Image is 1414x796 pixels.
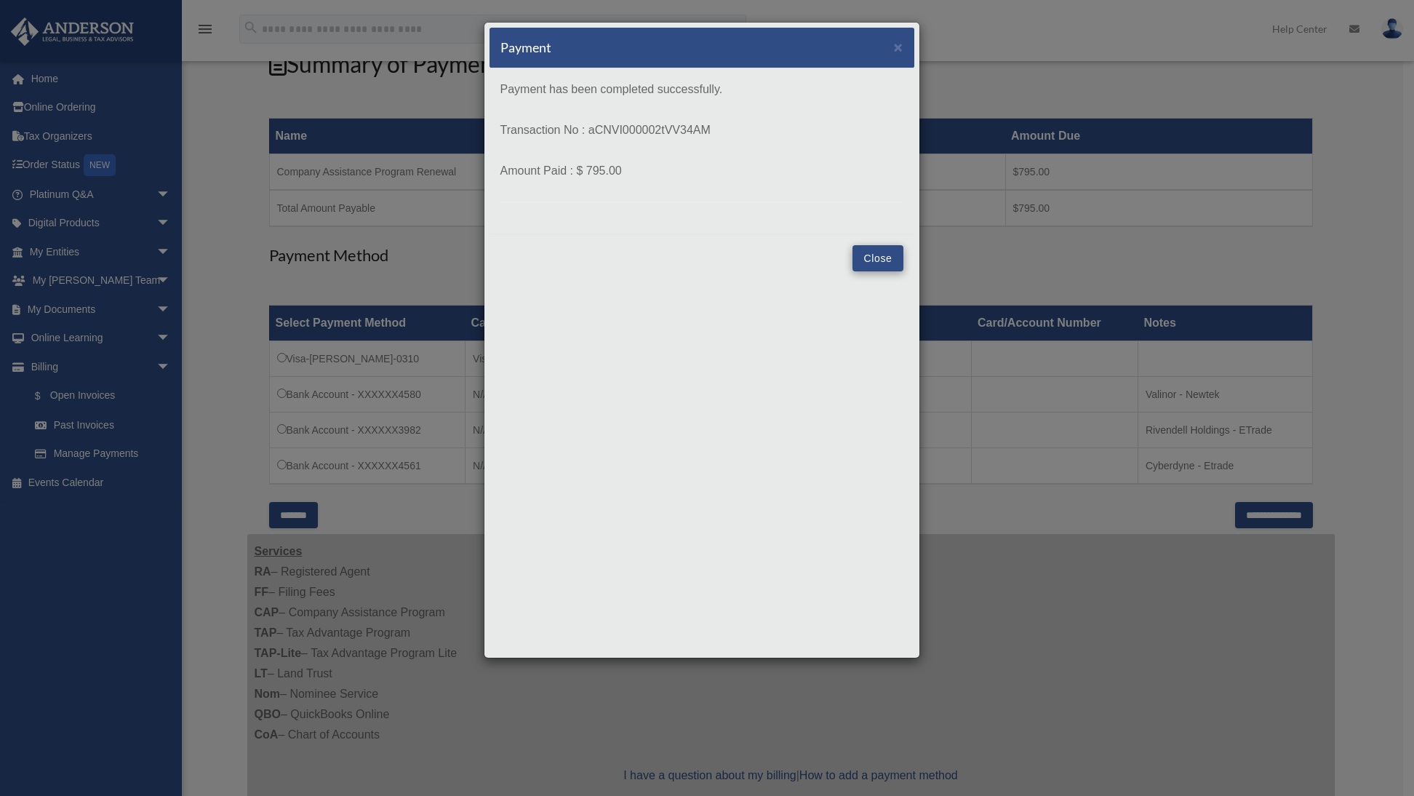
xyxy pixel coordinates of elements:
[500,79,903,100] p: Payment has been completed successfully.
[500,161,903,181] p: Amount Paid : $ 795.00
[894,39,903,55] button: Close
[852,245,903,271] button: Close
[500,39,551,57] h5: Payment
[894,39,903,55] span: ×
[500,120,903,140] p: Transaction No : aCNVI000002tVV34AM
